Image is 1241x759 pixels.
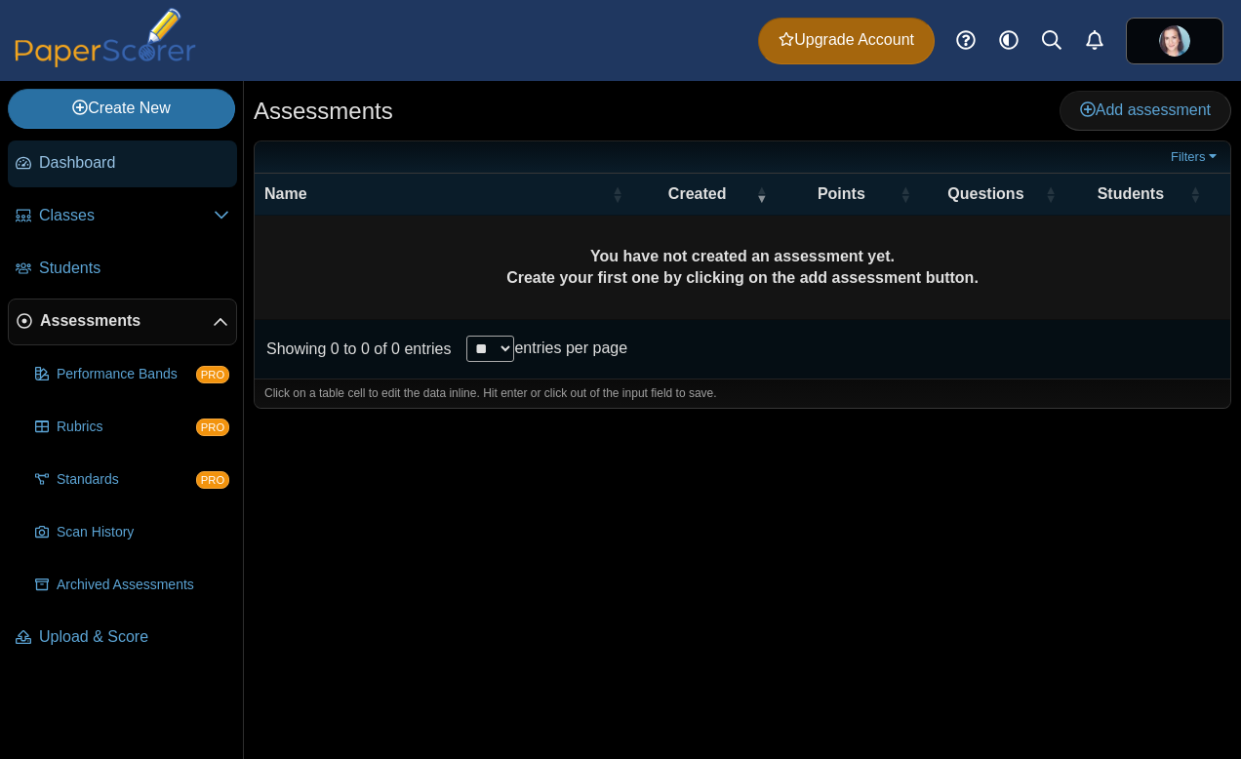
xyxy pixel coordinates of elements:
[57,576,229,595] span: Archived Assessments
[27,562,237,609] a: Archived Assessments
[643,183,752,205] span: Created
[39,205,214,226] span: Classes
[57,523,229,542] span: Scan History
[57,365,196,384] span: Performance Bands
[1166,147,1225,167] a: Filters
[1080,101,1211,118] span: Add assessment
[196,471,229,489] span: PRO
[900,184,911,204] span: Points : Activate to sort
[255,379,1230,408] div: Click on a table cell to edit the data inline. Hit enter or click out of the input field to save.
[787,183,897,205] span: Points
[196,366,229,383] span: PRO
[57,418,196,437] span: Rubrics
[27,457,237,503] a: Standards PRO
[1045,184,1057,204] span: Questions : Activate to sort
[612,184,623,204] span: Name : Activate to sort
[514,340,627,356] label: entries per page
[264,183,608,205] span: Name
[8,140,237,187] a: Dashboard
[779,29,914,51] span: Upgrade Account
[8,54,203,70] a: PaperScorer
[506,248,979,286] b: You have not created an assessment yet. Create your first one by clicking on the add assessment b...
[57,470,196,490] span: Standards
[8,8,203,67] img: PaperScorer
[27,509,237,556] a: Scan History
[1189,184,1201,204] span: Students : Activate to sort
[39,258,229,279] span: Students
[1159,25,1190,57] img: ps.BG4lrMkKk1ctNFvs
[27,404,237,451] a: Rubrics PRO
[1126,18,1223,64] a: ps.BG4lrMkKk1ctNFvs
[255,320,451,379] div: Showing 0 to 0 of 0 entries
[254,95,393,128] h1: Assessments
[27,351,237,398] a: Performance Bands PRO
[196,419,229,436] span: PRO
[8,193,237,240] a: Classes
[1076,183,1185,205] span: Students
[8,246,237,293] a: Students
[8,89,235,128] a: Create New
[756,184,768,204] span: Created : Activate to remove sorting
[39,152,229,174] span: Dashboard
[40,310,213,332] span: Assessments
[1159,25,1190,57] span: Molly H
[931,183,1041,205] span: Questions
[1073,20,1116,62] a: Alerts
[8,615,237,661] a: Upload & Score
[39,626,229,648] span: Upload & Score
[758,18,935,64] a: Upgrade Account
[8,299,237,345] a: Assessments
[1060,91,1231,130] a: Add assessment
